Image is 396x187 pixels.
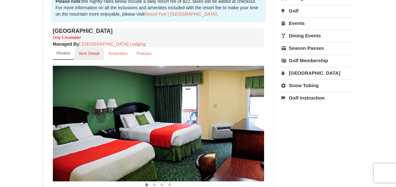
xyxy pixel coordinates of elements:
[53,47,74,60] a: Photos
[281,92,353,104] a: Golf Instruction
[57,51,70,56] small: Photos
[53,41,81,47] strong: :
[281,17,353,29] a: Events
[104,47,132,60] a: Amenities
[281,5,353,17] a: Golf
[82,41,146,47] a: [GEOGRAPHIC_DATA] Lodging
[281,30,353,41] a: Dining Events
[53,35,81,40] small: Only 5 Available!
[281,67,353,79] a: [GEOGRAPHIC_DATA]
[281,55,353,66] a: Golf Membership
[79,51,100,56] small: Item Detail
[132,47,156,60] a: Policies
[136,51,151,56] small: Policies
[53,41,79,47] span: Managed By
[144,11,217,17] a: Resort Fee | [GEOGRAPHIC_DATA]
[75,47,104,60] a: Item Detail
[53,28,264,34] h4: [GEOGRAPHIC_DATA]
[281,42,353,54] a: Season Passes
[109,51,128,56] small: Amenities
[281,79,353,91] a: Snow Tubing
[53,66,264,181] img: 18876286-41-233aa5f3.jpg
